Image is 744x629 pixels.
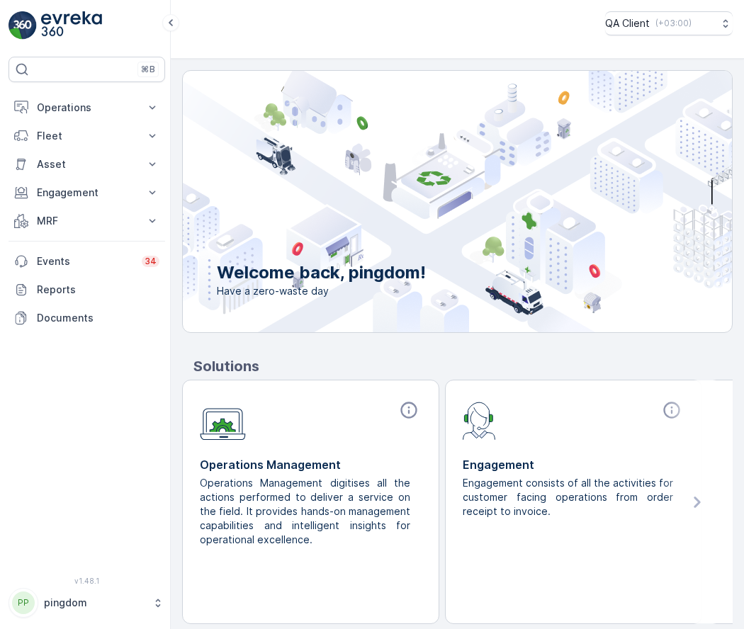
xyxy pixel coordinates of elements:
[200,476,410,547] p: Operations Management digitises all the actions performed to deliver a service on the field. It p...
[9,577,165,585] span: v 1.48.1
[9,304,165,332] a: Documents
[37,157,137,171] p: Asset
[145,256,157,267] p: 34
[119,71,732,332] img: city illustration
[217,284,426,298] span: Have a zero-waste day
[37,254,133,268] p: Events
[9,150,165,178] button: Asset
[37,311,159,325] p: Documents
[9,178,165,207] button: Engagement
[37,283,159,297] p: Reports
[463,456,684,473] p: Engagement
[37,214,137,228] p: MRF
[141,64,155,75] p: ⌘B
[605,16,650,30] p: QA Client
[9,247,165,276] a: Events34
[200,456,422,473] p: Operations Management
[200,400,246,441] img: module-icon
[217,261,426,284] p: Welcome back, pingdom!
[37,186,137,200] p: Engagement
[9,122,165,150] button: Fleet
[9,11,37,40] img: logo
[9,276,165,304] a: Reports
[9,588,165,618] button: PPpingdom
[463,400,496,440] img: module-icon
[44,596,145,610] p: pingdom
[41,11,102,40] img: logo_light-DOdMpM7g.png
[12,591,35,614] div: PP
[37,129,137,143] p: Fleet
[9,93,165,122] button: Operations
[9,207,165,235] button: MRF
[37,101,137,115] p: Operations
[655,18,692,29] p: ( +03:00 )
[463,476,673,518] p: Engagement consists of all the activities for customer facing operations from order receipt to in...
[193,356,733,377] p: Solutions
[605,11,733,35] button: QA Client(+03:00)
